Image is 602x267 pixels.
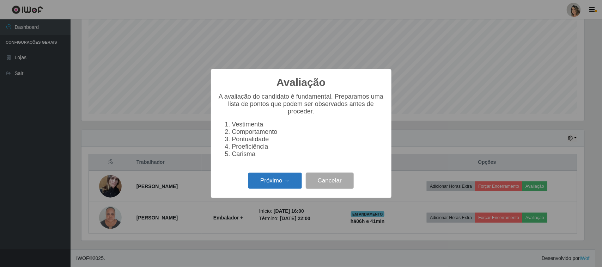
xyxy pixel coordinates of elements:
li: Pontualidade [232,136,384,143]
h2: Avaliação [276,76,326,89]
p: A avaliação do candidato é fundamental. Preparamos uma lista de pontos que podem ser observados a... [218,93,384,115]
button: Próximo → [248,173,302,189]
li: Proeficiência [232,143,384,150]
li: Comportamento [232,128,384,136]
button: Cancelar [306,173,354,189]
li: Vestimenta [232,121,384,128]
li: Carisma [232,150,384,158]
